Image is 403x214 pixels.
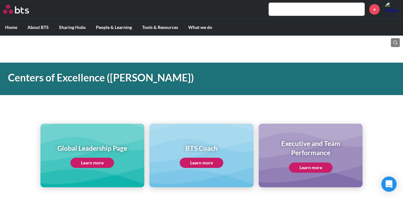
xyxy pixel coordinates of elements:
[180,158,223,168] a: Learn more
[91,19,137,36] label: People & Learning
[3,5,41,14] a: Go home
[57,143,127,153] h1: Global Leadership Page
[8,71,279,85] h1: Centers of Excellence ([PERSON_NAME])
[70,158,114,168] a: Learn more
[180,143,223,153] h1: BTS Coach
[385,2,400,17] a: Profile
[369,4,380,15] a: +
[263,139,358,157] h1: Executive and Team Performance
[183,19,217,36] label: What we do
[381,176,397,192] div: Open Intercom Messenger
[3,5,29,14] img: BTS Logo
[289,162,333,173] a: Learn more
[385,2,400,17] img: Chloe Andersen
[54,19,91,36] label: Sharing Hubs
[137,19,183,36] label: Tools & Resources
[22,19,54,36] label: About BTS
